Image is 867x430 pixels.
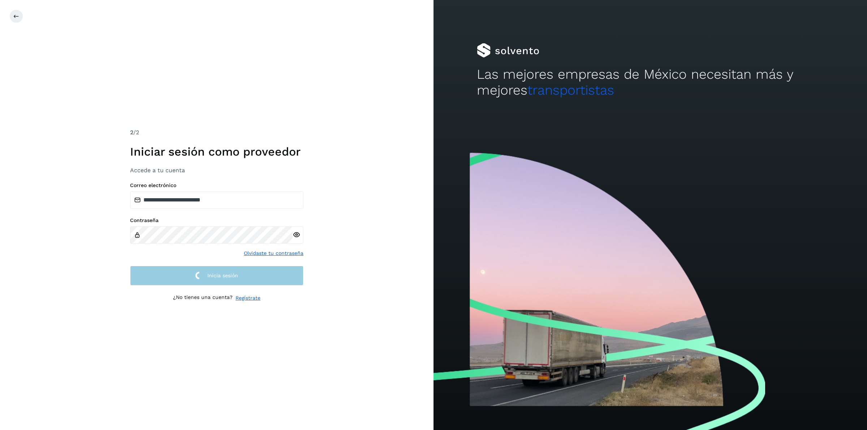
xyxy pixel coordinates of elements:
[244,249,303,257] a: Olvidaste tu contraseña
[130,167,303,174] h3: Accede a tu cuenta
[173,294,233,302] p: ¿No tienes una cuenta?
[130,266,303,286] button: Inicia sesión
[130,182,303,188] label: Correo electrónico
[130,128,303,137] div: /2
[130,129,133,136] span: 2
[477,66,824,99] h2: Las mejores empresas de México necesitan más y mejores
[236,294,260,302] a: Regístrate
[207,273,238,278] span: Inicia sesión
[130,145,303,158] h1: Iniciar sesión como proveedor
[527,82,614,98] span: transportistas
[130,217,303,223] label: Contraseña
